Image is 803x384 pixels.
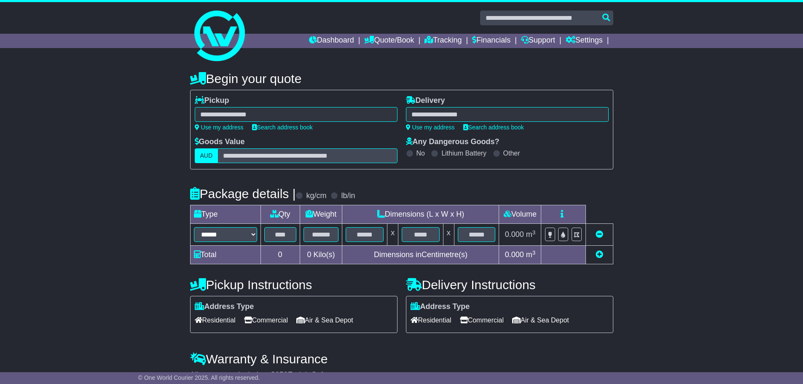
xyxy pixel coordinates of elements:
h4: Warranty & Insurance [190,352,613,366]
a: Tracking [424,34,462,48]
span: Commercial [244,314,288,327]
h4: Pickup Instructions [190,278,397,292]
td: Qty [261,205,300,224]
sup: 3 [532,229,536,236]
span: Air & Sea Depot [512,314,569,327]
a: Quote/Book [364,34,414,48]
td: x [443,224,454,246]
label: Address Type [411,302,470,311]
td: Dimensions (L x W x H) [342,205,499,224]
label: kg/cm [306,191,326,201]
a: Add new item [596,250,603,259]
span: Air & Sea Depot [296,314,353,327]
span: 0.000 [505,230,524,239]
label: Delivery [406,96,445,105]
td: 0 [261,246,300,264]
span: 0.000 [505,250,524,259]
span: Residential [195,314,236,327]
h4: Begin your quote [190,72,613,86]
span: m [526,250,536,259]
span: 250 [275,371,288,379]
a: Support [521,34,555,48]
a: Use my address [195,124,244,131]
label: Any Dangerous Goods? [406,137,500,147]
a: Settings [566,34,603,48]
sup: 3 [532,250,536,256]
span: © One World Courier 2025. All rights reserved. [138,374,260,381]
a: Remove this item [596,230,603,239]
td: Volume [499,205,541,224]
label: AUD [195,148,218,163]
td: Type [190,205,261,224]
a: Financials [472,34,510,48]
td: Total [190,246,261,264]
span: Commercial [460,314,504,327]
label: No [416,149,425,157]
label: Goods Value [195,137,245,147]
h4: Delivery Instructions [406,278,613,292]
a: Dashboard [309,34,354,48]
td: Weight [300,205,342,224]
label: lb/in [341,191,355,201]
label: Pickup [195,96,229,105]
div: All our quotes include a $ FreightSafe warranty. [190,371,613,380]
a: Search address book [463,124,524,131]
label: Lithium Battery [441,149,486,157]
a: Search address book [252,124,313,131]
td: x [387,224,398,246]
h4: Package details | [190,187,296,201]
span: 0 [307,250,311,259]
a: Use my address [406,124,455,131]
span: Residential [411,314,451,327]
span: m [526,230,536,239]
label: Address Type [195,302,254,311]
td: Kilo(s) [300,246,342,264]
label: Other [503,149,520,157]
td: Dimensions in Centimetre(s) [342,246,499,264]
